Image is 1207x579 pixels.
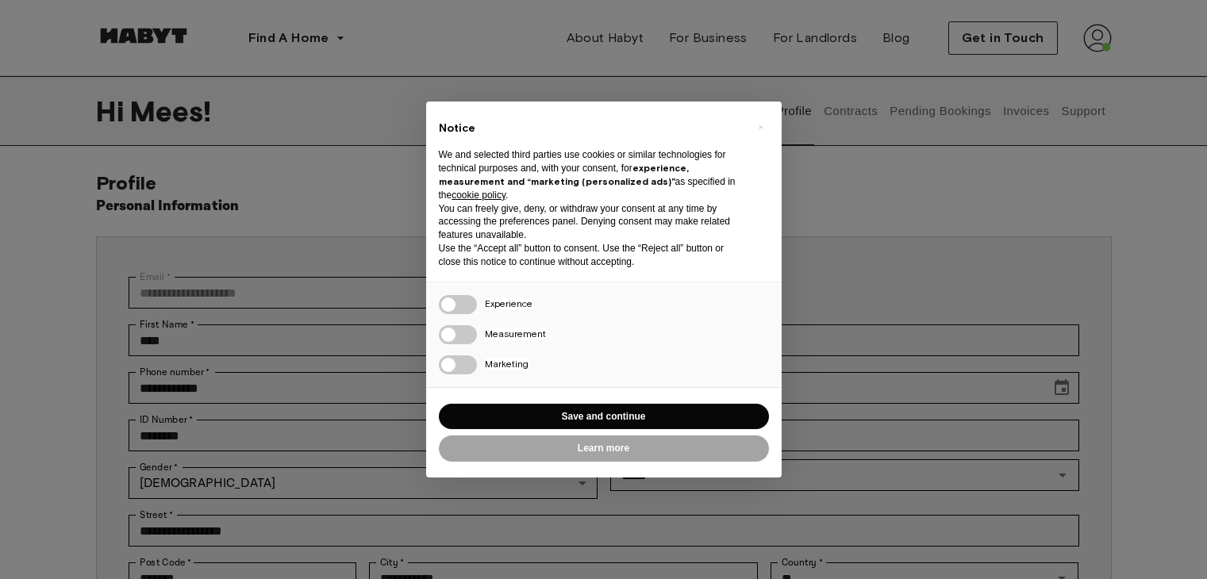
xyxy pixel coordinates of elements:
p: You can freely give, deny, or withdraw your consent at any time by accessing the preferences pane... [439,202,744,242]
button: Close this notice [748,114,774,140]
span: Marketing [485,358,529,370]
p: We and selected third parties use cookies or similar technologies for technical purposes and, wit... [439,148,744,201]
span: × [758,117,763,136]
a: cookie policy [452,190,505,201]
button: Save and continue [439,404,769,430]
p: Use the “Accept all” button to consent. Use the “Reject all” button or close this notice to conti... [439,242,744,269]
button: Learn more [439,435,769,462]
span: Measurement [485,328,546,339]
h2: Notice [439,121,744,136]
strong: experience, measurement and “marketing (personalized ads)” [439,162,689,187]
span: Experience [485,297,532,309]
